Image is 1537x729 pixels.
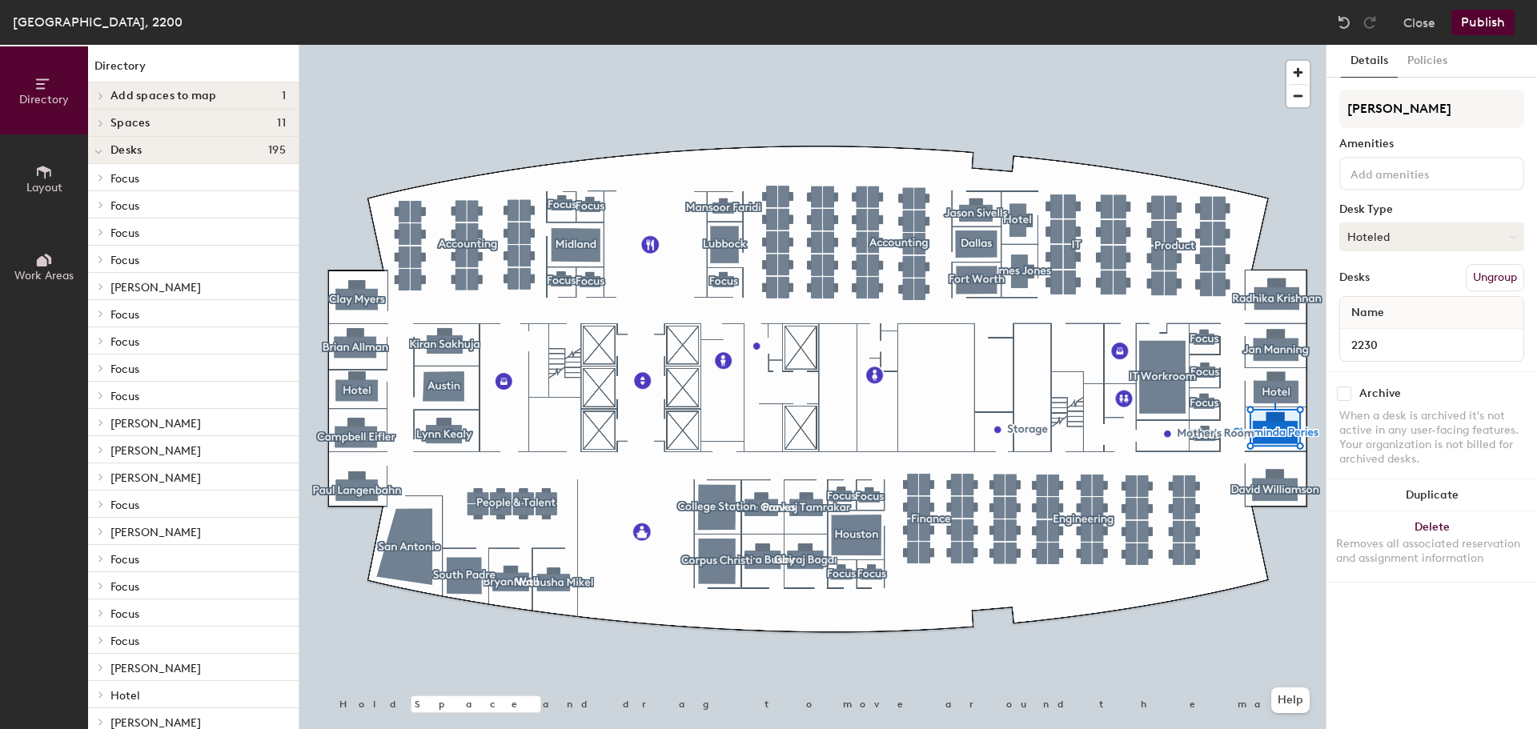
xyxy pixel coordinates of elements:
span: Spaces [110,117,150,130]
span: Focus [110,254,139,267]
span: Work Areas [14,269,74,282]
div: Desk Type [1339,203,1524,216]
span: [PERSON_NAME] [110,417,201,431]
span: Layout [26,181,62,194]
span: Focus [110,390,139,403]
button: Details [1341,45,1398,78]
span: Add spaces to map [110,90,217,102]
div: Amenities [1339,138,1524,150]
button: Ungroup [1466,264,1524,291]
span: Focus [110,199,139,213]
span: Focus [110,226,139,240]
span: Focus [110,362,139,376]
button: Duplicate [1326,479,1537,511]
span: Focus [110,553,139,567]
span: 11 [277,117,286,130]
span: 1 [282,90,286,102]
span: Focus [110,172,139,186]
h1: Directory [88,58,299,82]
span: [PERSON_NAME] [110,281,201,294]
span: [PERSON_NAME] [110,526,201,539]
button: Hoteled [1339,222,1524,251]
span: Focus [110,335,139,349]
input: Unnamed desk [1343,334,1520,356]
div: Removes all associated reservation and assignment information [1336,537,1527,566]
span: [PERSON_NAME] [110,444,201,458]
span: Focus [110,499,139,512]
span: Focus [110,580,139,594]
div: Archive [1359,387,1401,400]
span: Name [1343,298,1392,327]
span: Directory [19,93,69,106]
button: DeleteRemoves all associated reservation and assignment information [1326,511,1537,582]
span: Desks [110,144,142,157]
button: Publish [1451,10,1515,35]
button: Policies [1398,45,1457,78]
span: Focus [110,635,139,648]
img: Redo [1362,14,1378,30]
div: When a desk is archived it's not active in any user-facing features. Your organization is not bil... [1339,409,1524,467]
span: 195 [268,144,286,157]
span: [PERSON_NAME] [110,471,201,485]
button: Close [1403,10,1435,35]
input: Add amenities [1347,163,1491,182]
div: [GEOGRAPHIC_DATA], 2200 [13,12,183,32]
span: [PERSON_NAME] [110,662,201,675]
span: Focus [110,308,139,322]
span: Focus [110,607,139,621]
div: Desks [1339,271,1370,284]
button: Help [1271,687,1310,713]
img: Undo [1336,14,1352,30]
span: Hotel [110,689,140,703]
